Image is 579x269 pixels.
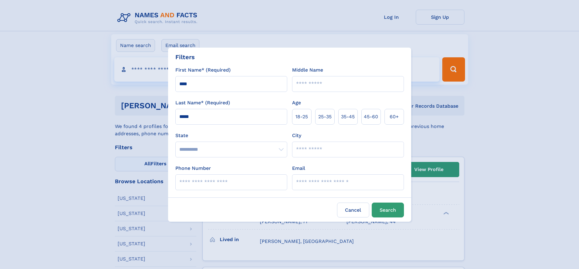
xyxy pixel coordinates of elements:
[292,132,301,139] label: City
[341,113,355,120] span: 35‑45
[295,113,308,120] span: 18‑25
[175,52,195,62] div: Filters
[175,165,211,172] label: Phone Number
[372,203,404,217] button: Search
[175,99,230,106] label: Last Name* (Required)
[318,113,332,120] span: 25‑35
[175,66,231,74] label: First Name* (Required)
[337,203,369,217] label: Cancel
[292,66,323,74] label: Middle Name
[364,113,378,120] span: 45‑60
[390,113,399,120] span: 60+
[175,132,287,139] label: State
[292,165,305,172] label: Email
[292,99,301,106] label: Age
